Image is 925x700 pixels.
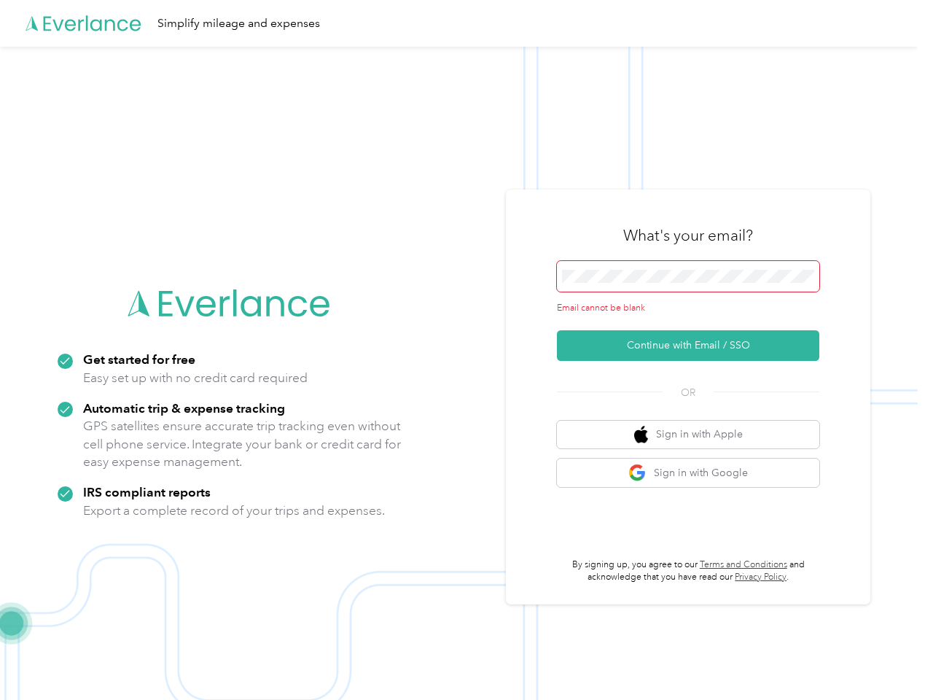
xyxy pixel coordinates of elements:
img: apple logo [634,426,649,444]
button: google logoSign in with Google [557,459,819,487]
strong: Get started for free [83,351,195,367]
div: Email cannot be blank [557,302,819,315]
button: Continue with Email / SSO [557,330,819,361]
p: Export a complete record of your trips and expenses. [83,502,385,520]
strong: IRS compliant reports [83,484,211,499]
span: OR [663,385,714,400]
a: Terms and Conditions [700,559,787,570]
h3: What's your email? [623,225,753,246]
p: GPS satellites ensure accurate trip tracking even without cell phone service. Integrate your bank... [83,417,402,471]
div: Simplify mileage and expenses [157,15,320,33]
p: Easy set up with no credit card required [83,369,308,387]
button: apple logoSign in with Apple [557,421,819,449]
img: google logo [628,464,647,482]
a: Privacy Policy [735,572,787,583]
p: By signing up, you agree to our and acknowledge that you have read our . [557,559,819,584]
strong: Automatic trip & expense tracking [83,400,285,416]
